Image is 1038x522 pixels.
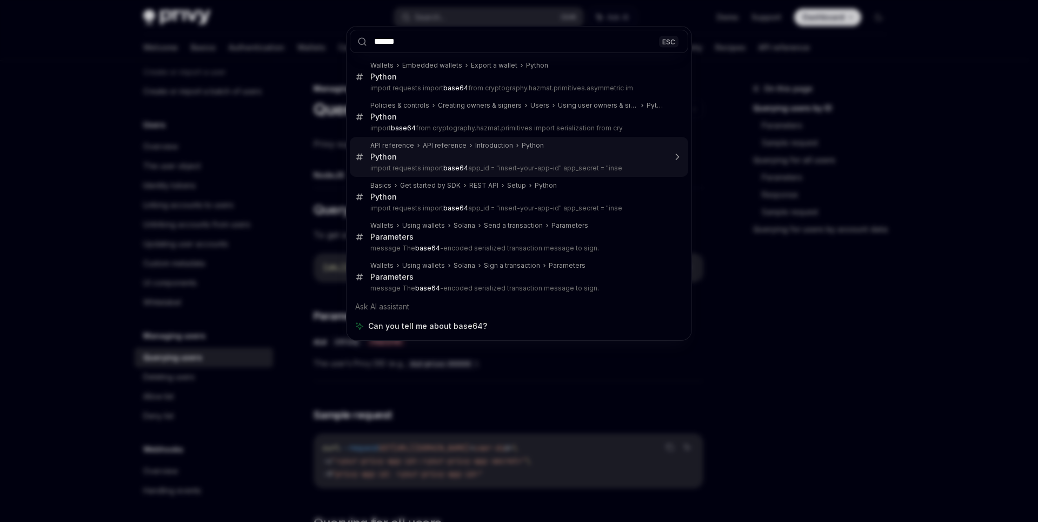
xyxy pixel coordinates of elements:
p: import requests import app_id = "insert-your-app-id" app_secret = "inse [370,164,666,173]
div: Python [526,61,548,70]
div: Using wallets [402,221,445,230]
b: base64 [443,84,468,92]
b: base64 [443,204,468,212]
div: Using wallets [402,261,445,270]
div: Basics [370,181,391,190]
div: Sign a transaction [484,261,540,270]
b: base64 [415,284,440,292]
div: Get started by SDK [400,181,461,190]
div: Parameters [370,272,414,282]
div: Send a transaction [484,221,543,230]
div: Creating owners & signers [438,101,522,110]
div: Python [370,112,397,122]
div: Python [370,192,397,202]
div: Wallets [370,61,394,70]
b: base64 [415,244,440,252]
p: import requests import from cryptography.hazmat.primitives.asymmetric im [370,84,666,92]
p: import requests import app_id = "insert-your-app-id" app_secret = "inse [370,204,666,213]
b: base64 [391,124,416,132]
div: Policies & controls [370,101,429,110]
div: API reference [370,141,414,150]
div: Setup [507,181,526,190]
div: Parameters [370,232,414,242]
div: Python [522,141,544,150]
p: import from cryptography.hazmat.primitives import serialization from cry [370,124,666,133]
div: Wallets [370,261,394,270]
div: Users [530,101,549,110]
div: REST API [469,181,498,190]
div: Parameters [549,261,585,270]
div: Python [370,152,397,162]
div: Python [370,72,397,82]
div: API reference [423,141,467,150]
div: Python [535,181,557,190]
div: ESC [659,36,678,47]
div: Ask AI assistant [350,297,688,316]
div: Parameters [551,221,588,230]
b: base64 [443,164,468,172]
div: Wallets [370,221,394,230]
div: Python [647,101,666,110]
div: Embedded wallets [402,61,462,70]
p: message The -encoded serialized transaction message to sign. [370,284,666,293]
span: Can you tell me about base64? [368,321,487,332]
div: Using user owners & signers [558,101,638,110]
div: Solana [454,221,475,230]
p: message The -encoded serialized transaction message to sign. [370,244,666,253]
div: Solana [454,261,475,270]
div: Introduction [475,141,513,150]
div: Export a wallet [471,61,517,70]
